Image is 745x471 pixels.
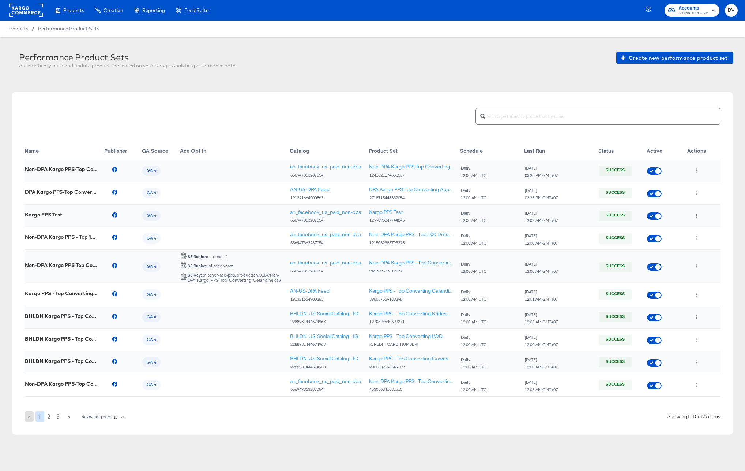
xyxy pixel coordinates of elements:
div: Daily [460,312,487,317]
span: GA 4 [142,168,161,174]
div: 2288931444674963 [290,342,358,347]
div: Last Run [524,147,598,154]
div: 191321664900863 [290,195,330,200]
a: Performance Product Sets [38,26,99,31]
a: Kargo PPS Test [369,209,405,216]
button: 2 [44,411,53,422]
span: 2 [47,411,50,422]
div: 453086341081510 [369,387,453,392]
div: BHLDN-US-Social Catalog - IG [290,333,358,340]
div: [CREDIT_CARD_NUMBER] [369,342,443,347]
div: Catalog [290,147,369,154]
div: Daily [460,166,487,171]
div: 03:25 PM GMT+07 [524,195,558,200]
div: Success [599,357,632,367]
div: BHLDN Kargo PPS - Top Converting LWD [25,336,98,342]
div: 12:00 AM UTC [460,173,487,178]
span: Reporting [142,7,165,13]
div: [DATE] [524,380,558,385]
div: Name [25,147,104,154]
div: 656947363287054 [290,240,361,245]
div: us-east-2 [187,254,228,259]
span: 1 [38,411,41,422]
div: Automatically build and update product sets based on your Google Analytics performance data [19,62,236,69]
div: Non-DPA Kargo PPS - Top 100 Dresses [25,234,98,240]
button: 3 [53,411,63,422]
div: Daily [460,211,487,216]
div: Daily [460,289,487,294]
div: 12:01 AM GMT+07 [524,297,558,302]
div: Actions [687,147,720,154]
span: GA 4 [142,292,161,298]
div: 12:00 AM UTC [460,218,487,223]
button: AccountsANTHROPOLOGIE [665,4,719,17]
span: ANTHROPOLOGIE [678,10,708,16]
div: Success [599,380,632,390]
div: 656947363287054 [290,268,361,274]
div: 12:00 AM UTC [460,387,487,392]
div: 12:00 AM UTC [460,269,487,274]
div: GA Source [142,147,180,154]
span: Create new performance product set [622,53,727,63]
div: Kargo PPS Test [25,212,63,218]
div: Non-DPA Kargo PPS-Top Converting Apparel [25,166,98,172]
strong: S3 Bucket: [188,263,208,268]
div: BHLDN Kargo PPS - Top Converting Gowns [25,358,98,364]
div: 03:25 PM GMT+07 [524,173,558,178]
div: Success [599,211,632,221]
div: Daily [460,188,487,193]
div: 2718715448332054 [369,195,453,200]
div: 12:02 AM GMT+07 [524,218,558,223]
div: 12:00 AM UTC [460,319,487,324]
div: 656947363287054 [290,218,361,223]
span: GA 4 [142,337,161,343]
a: Non-DPA Kargo PPS - Top 100 Dresses [369,231,453,238]
div: Publisher [104,147,142,154]
div: Success [599,166,632,176]
span: Creative [104,7,123,13]
div: 191321664900863 [290,297,330,302]
div: BHLDN-US-Social Catalog - IG [290,355,358,362]
button: 1 [35,411,44,422]
div: an_facebook_us_paid_non-dpa [290,209,361,216]
div: AN-US-DPA Feed [290,186,330,193]
div: Daily [460,357,487,362]
div: 12:00 AM GMT+07 [524,269,558,274]
div: 2288931444674963 [290,364,358,370]
div: Status [598,147,647,154]
span: Feed Suite [184,7,208,13]
div: Daily [460,380,487,385]
div: 12:00 AM UTC [460,241,487,246]
div: Kargo PPS - Top Converting Gowns [369,355,448,362]
a: an_facebook_us_paid_non-dpa [290,259,361,266]
div: Kargo PPS Test [369,209,403,216]
div: 12:00 AM GMT+07 [524,364,558,370]
span: > [67,411,71,422]
div: Ace Opt In [180,147,290,154]
div: BHLDN Kargo PPS - Top Converting Bridesmaid/Guest [25,313,98,319]
div: 12:00 AM UTC [460,195,487,200]
strong: S3 Key: [188,272,202,278]
span: / [28,26,38,31]
div: [DATE] [524,289,558,294]
div: an_facebook_us_paid_non-dpa [290,163,361,170]
div: Non-DPA Kargo PPS-Top Converting All Products [25,381,98,387]
div: Schedule [460,147,524,154]
a: Kargo PPS - Top Converting LWD [369,333,443,340]
span: GA 4 [142,190,161,196]
span: Accounts [678,4,708,12]
div: [DATE] [524,357,558,362]
div: Daily [460,233,487,238]
a: AN-US-DPA Feed [290,288,330,294]
div: Showing 1 - 10 of 27 items [667,413,720,420]
a: Non-DPA Kargo PPS - Top Converting Celandine Collection [369,259,453,266]
span: GA 4 [142,382,161,388]
a: an_facebook_us_paid_non-dpa [290,231,361,238]
span: GA 4 [142,235,161,241]
div: 10 [113,413,125,422]
div: 12:00 AM GMT+07 [524,342,558,347]
div: Kargo PPS - Top Converting Celandine Collection [25,290,98,296]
